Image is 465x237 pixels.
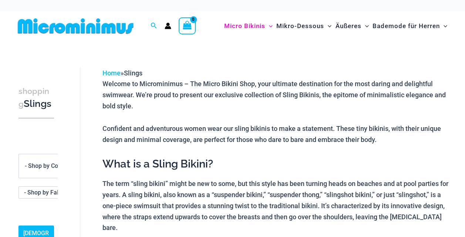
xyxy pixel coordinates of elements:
span: shopping [18,87,49,109]
a: Home [102,69,121,77]
nav: Seitennavigation [221,14,450,38]
font: Mikro-Dessous [276,22,324,30]
span: - Shop by Fabric [19,187,70,198]
span: - Shop by Fabric [18,186,70,199]
a: Mikro-DessousMenu ToggleMenü umschalten [274,15,333,37]
span: - Shop by Color [19,154,70,178]
a: Bademode für HerrenMenu ToggleMenü umschalten [371,15,449,37]
a: Warenkorb anzeigen, leer [179,17,196,34]
a: Link zum Suchsymbol [151,21,157,31]
h2: What is a Sling Bikini? [102,157,450,171]
a: Link zum Kontosymbol [165,23,171,29]
span: - Shop by Fabric [24,189,67,196]
p: Confident and adventurous women wear our sling bikinis to make a statement. These tiny bikinis, w... [102,123,450,145]
span: Slings [124,69,142,77]
span: - Shop by Color [25,162,65,169]
font: Bademode für Herren [373,22,440,30]
a: ÄußeresMenu ToggleMenü umschalten [334,15,371,37]
span: Menü umschalten [440,17,447,35]
p: Welcome to Microminimus – The Micro Bikini Shop, your ultimate destination for the most daring an... [102,78,450,111]
a: Micro BikinisMenu ToggleMenü umschalten [222,15,274,37]
span: Menü umschalten [265,17,273,35]
span: - Shop by Color [18,154,70,178]
font: Micro Bikinis [224,22,265,30]
span: Menü umschalten [324,17,331,35]
img: MM SHOP LOGO FLACH [15,18,137,34]
p: The term “sling bikini” might be new to some, but this style has been turning heads on beaches an... [102,178,450,233]
h3: Slings [18,85,54,111]
span: » [102,69,142,77]
font: Äußeres [336,22,361,30]
span: Menü umschalten [361,17,369,35]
